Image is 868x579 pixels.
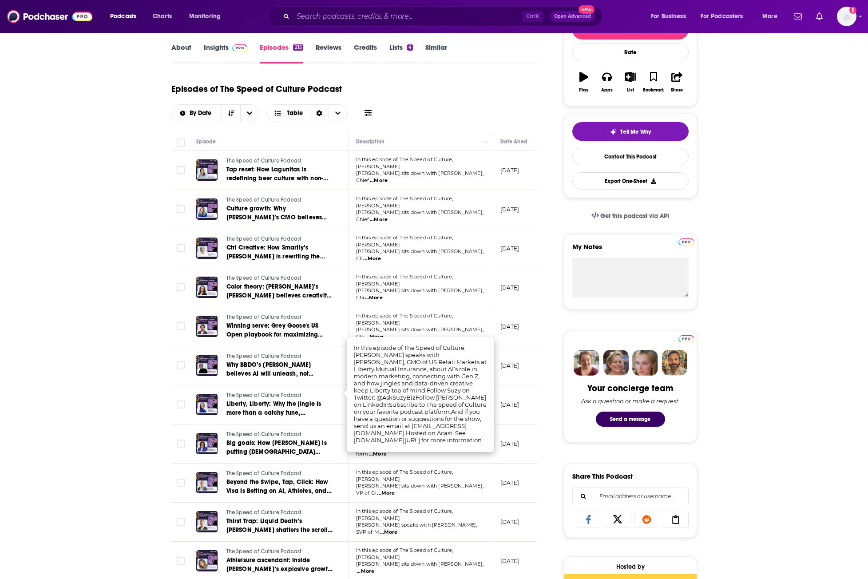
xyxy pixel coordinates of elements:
span: Liberty, Liberty: Why the jingle is more than a catchy tune, according to Liberty Mutual CMO [PER... [226,400,325,434]
span: The Speed of Culture Podcast [226,314,301,320]
span: Toggle select row [177,479,185,487]
a: The Speed of Culture Podcast [226,196,333,204]
span: Big goals: How [PERSON_NAME] is putting [DEMOGRAPHIC_DATA] athletes at the heart of culture [226,439,327,464]
span: The Speed of Culture Podcast [226,353,301,359]
span: ...More [365,333,383,341]
span: ...More [365,294,383,301]
a: The Speed of Culture Podcast [226,313,333,321]
span: [PERSON_NAME] sits down with [PERSON_NAME], Glo [356,326,484,340]
button: Play [572,66,595,98]
span: In this episode of The Speed of Culture, [PERSON_NAME] [356,156,453,170]
span: Podcasts [110,10,136,23]
span: In this episode of The Speed of Culture, [PERSON_NAME] speaks with [PERSON_NAME], CMO of US Retai... [354,344,487,444]
span: Why BBDO’s [PERSON_NAME] believes AI will unleash, not replace, true creative talent [226,361,314,386]
button: open menu [240,105,259,122]
a: Color theory: [PERSON_NAME]’s [PERSON_NAME] believes creativity is our greatest skill in an AI-dr... [226,282,333,300]
img: Podchaser - Follow, Share and Rate Podcasts [7,8,92,25]
div: Search followers [572,488,689,505]
button: open menu [183,9,232,24]
span: In this episode of The Speed of Culture, [PERSON_NAME] [356,508,453,521]
span: The Speed of Culture Podcast [226,197,301,203]
span: In this episode of The Speed of Culture, [PERSON_NAME] [356,547,453,560]
a: The Speed of Culture Podcast [226,353,333,361]
span: Toggle select row [177,401,185,408]
a: Show notifications dropdown [813,9,826,24]
span: ...More [363,255,381,262]
span: Toggle select row [177,518,185,526]
span: New [579,5,595,14]
svg: Add a profile image [849,7,856,14]
span: Table [287,110,303,116]
span: The Speed of Culture Podcast [226,392,301,398]
input: Email address or username... [580,488,681,505]
a: The Speed of Culture Podcast [226,274,333,282]
span: More [762,10,777,23]
p: [DATE] [500,167,519,174]
a: The Speed of Culture Podcast [226,548,333,556]
a: The Speed of Culture Podcast [226,235,333,243]
button: tell me why sparkleTell Me Why [572,122,689,141]
a: Lists4 [389,43,413,63]
a: Share on Reddit [634,511,660,527]
h2: Choose List sort [171,104,260,122]
div: Date Aired [500,136,527,147]
img: Jon Profile [662,350,687,376]
div: Hosted by [564,563,697,571]
button: List [618,66,642,98]
img: Jules Profile [632,350,658,376]
span: Toggle select row [177,166,185,174]
a: Big goals: How [PERSON_NAME] is putting [DEMOGRAPHIC_DATA] athletes at the heart of culture [226,439,333,456]
div: Search podcasts, credits, & more... [277,6,611,27]
span: ...More [369,451,387,458]
p: [DATE] [500,245,519,252]
span: The Speed of Culture Podcast [226,236,301,242]
a: Beyond the Swipe, Tap, Click: How Visa Is Betting on AI, Athletes, and Everyday Empowerment with ... [226,478,333,496]
a: The Speed of Culture Podcast [226,392,333,400]
div: Play [579,87,588,93]
a: Why BBDO’s [PERSON_NAME] believes AI will unleash, not replace, true creative talent [226,361,333,378]
span: [PERSON_NAME] sits down with [PERSON_NAME], CE [356,248,484,262]
p: [DATE] [500,479,519,487]
button: open menu [645,9,697,24]
p: [DATE] [500,362,519,369]
span: Charts [153,10,172,23]
a: Similar [425,43,447,63]
span: The Speed of Culture Podcast [226,470,301,476]
a: Liberty, Liberty: Why the jingle is more than a catchy tune, according to Liberty Mutual CMO [PER... [226,400,333,417]
span: In this episode of The Speed of Culture, [PERSON_NAME] [356,234,453,248]
a: Copy Link [663,511,689,527]
span: For Podcasters [701,10,743,23]
button: Apps [595,66,618,98]
p: [DATE] [500,557,519,565]
a: InsightsPodchaser Pro [204,43,248,63]
div: Share [671,87,683,93]
div: List [627,87,634,93]
span: Monitoring [189,10,221,23]
a: Charts [147,9,177,24]
a: Athleisure ascendant: Inside [PERSON_NAME]’s explosive growth with CMO [PERSON_NAME] [226,556,333,574]
button: Sort Direction [222,105,240,122]
button: Column Actions [480,137,491,147]
a: Pro website [678,334,694,342]
a: Pro website [678,237,694,246]
span: [PERSON_NAME] sits down with [PERSON_NAME], Chief [356,170,484,183]
span: ...More [357,568,374,575]
a: Culture growth: Why [PERSON_NAME]’s CMO believes fundamentals still drive the future [226,204,333,222]
img: User Profile [837,7,856,26]
span: Color theory: [PERSON_NAME]’s [PERSON_NAME] believes creativity is our greatest skill in an AI-dr... [226,283,332,317]
span: [PERSON_NAME] speaks with [PERSON_NAME], SVP of M [356,522,477,535]
a: Credits [354,43,377,63]
span: Toggle select row [177,322,185,330]
span: In this episode of The Speed of Culture, [PERSON_NAME] [356,469,453,482]
a: Share on X/Twitter [605,511,630,527]
button: open menu [172,110,222,116]
button: open menu [695,9,756,24]
span: Beyond the Swipe, Tap, Click: How Visa Is Betting on AI, Athletes, and Everyday Empowerment with ... [226,478,332,512]
button: Share [665,66,688,98]
span: Thirst Trap: Liquid Death’s [PERSON_NAME] shatters the scroll with entertainment-first branding [226,517,333,543]
span: [PERSON_NAME] sits down with [PERSON_NAME], Chi [356,287,484,301]
span: The Speed of Culture Podcast [226,275,301,281]
img: Barbara Profile [603,350,629,376]
button: Choose View [266,104,348,122]
p: [DATE] [500,440,519,448]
